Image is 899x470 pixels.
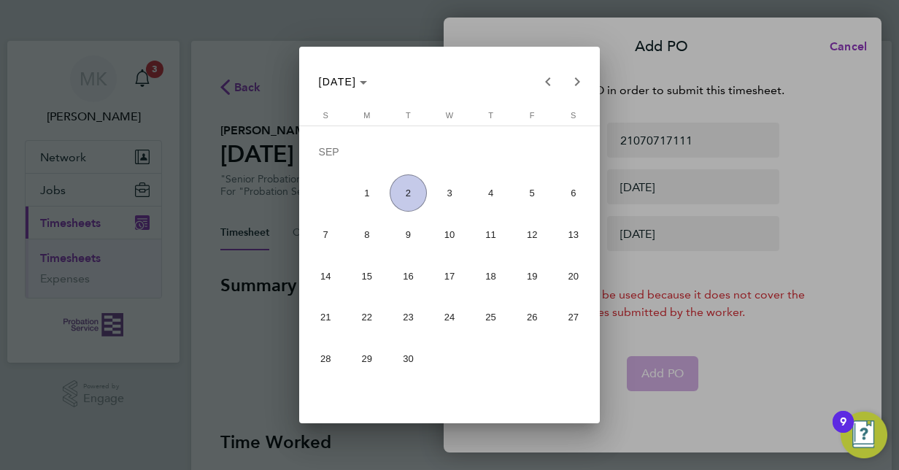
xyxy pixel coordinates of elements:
[552,214,594,255] button: September 13, 2025
[305,338,347,380] button: September 28, 2025
[406,111,411,120] span: T
[431,258,468,295] span: 17
[307,258,344,295] span: 14
[555,298,592,336] span: 27
[470,296,512,338] button: September 25, 2025
[530,111,535,120] span: F
[431,174,468,212] span: 3
[387,338,429,380] button: September 30, 2025
[305,214,347,255] button: September 7, 2025
[470,214,512,255] button: September 11, 2025
[348,298,385,336] span: 22
[429,255,471,297] button: September 17, 2025
[470,255,512,297] button: September 18, 2025
[348,258,385,295] span: 15
[514,174,551,212] span: 5
[552,296,594,338] button: September 27, 2025
[387,214,429,255] button: September 9, 2025
[390,340,427,377] span: 30
[323,111,328,120] span: S
[552,255,594,297] button: September 20, 2025
[840,422,846,441] div: 9
[446,111,453,120] span: W
[488,111,493,120] span: T
[390,216,427,253] span: 9
[347,296,388,338] button: September 22, 2025
[305,296,347,338] button: September 21, 2025
[348,216,385,253] span: 8
[347,338,388,380] button: September 29, 2025
[555,174,592,212] span: 6
[472,298,509,336] span: 25
[429,173,471,215] button: September 3, 2025
[387,296,429,338] button: September 23, 2025
[363,111,370,120] span: M
[533,67,563,96] button: Previous month
[431,298,468,336] span: 24
[348,340,385,377] span: 29
[472,174,509,212] span: 4
[348,174,385,212] span: 1
[571,111,576,120] span: S
[390,174,427,212] span: 2
[390,258,427,295] span: 16
[387,173,429,215] button: September 2, 2025
[512,214,553,255] button: September 12, 2025
[552,173,594,215] button: September 6, 2025
[307,298,344,336] span: 21
[512,173,553,215] button: September 5, 2025
[555,258,592,295] span: 20
[387,255,429,297] button: September 16, 2025
[555,216,592,253] span: 13
[431,216,468,253] span: 10
[305,131,594,173] td: SEP
[429,296,471,338] button: September 24, 2025
[390,298,427,336] span: 23
[307,340,344,377] span: 28
[313,69,374,95] button: Choose month and year
[472,258,509,295] span: 18
[470,173,512,215] button: September 4, 2025
[563,67,592,96] button: Next month
[429,214,471,255] button: September 10, 2025
[307,216,344,253] span: 7
[512,296,553,338] button: September 26, 2025
[472,216,509,253] span: 11
[512,255,553,297] button: September 19, 2025
[841,412,887,458] button: Open Resource Center, 9 new notifications
[347,255,388,297] button: September 15, 2025
[514,216,551,253] span: 12
[514,258,551,295] span: 19
[347,173,388,215] button: September 1, 2025
[347,214,388,255] button: September 8, 2025
[319,76,357,88] span: [DATE]
[305,255,347,297] button: September 14, 2025
[514,298,551,336] span: 26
